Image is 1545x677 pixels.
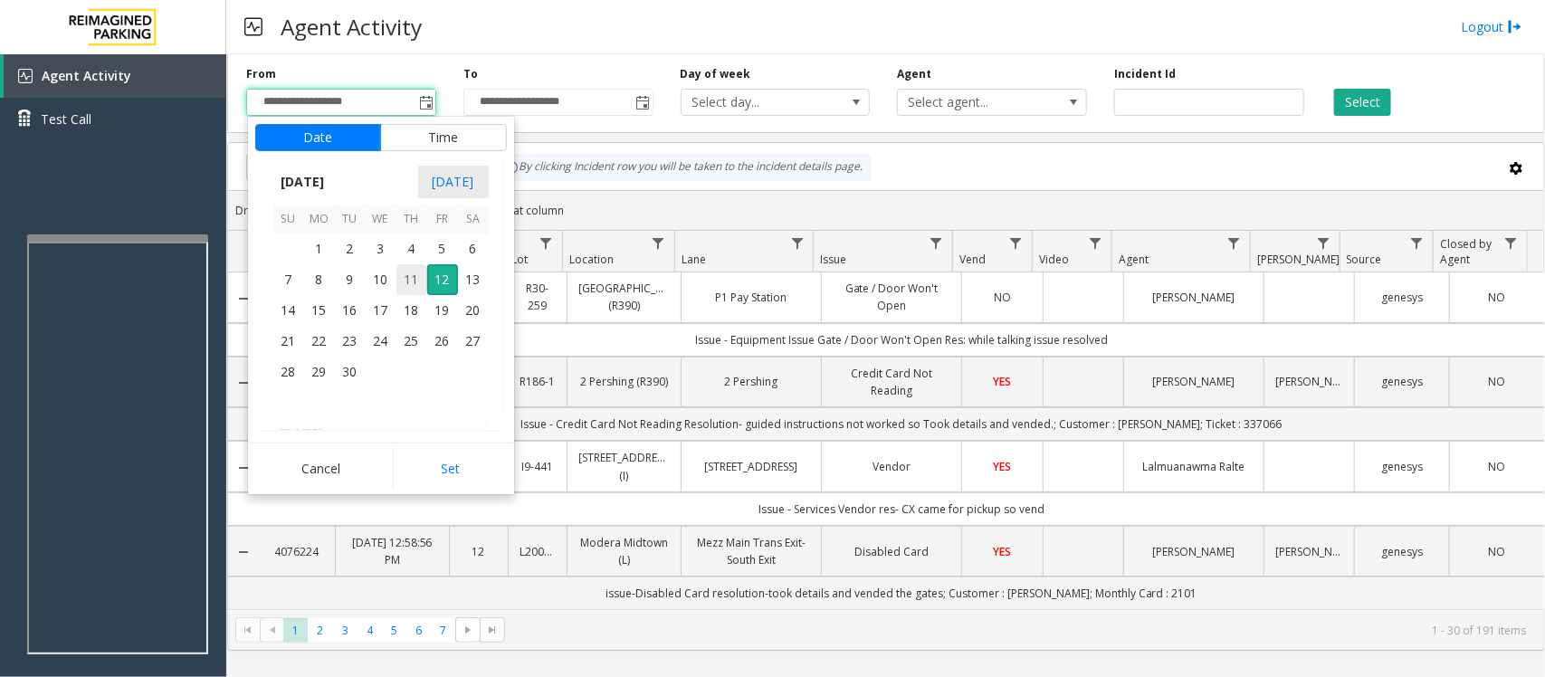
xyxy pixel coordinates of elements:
button: Cancel [255,449,388,489]
td: Sunday, September 14, 2025 [273,295,304,326]
span: 8 [304,264,335,295]
a: Collapse Details [228,461,259,475]
span: NO [1488,290,1505,305]
a: YES [973,458,1031,475]
td: Friday, September 12, 2025 [427,264,458,295]
h3: Agent Activity [272,5,431,49]
a: Modera Midtown (L) [578,534,670,568]
a: Collapse Details [228,545,259,559]
td: Saturday, September 6, 2025 [458,234,489,264]
td: Monday, September 29, 2025 [304,357,335,387]
th: Sa [458,205,489,234]
span: 17 [366,295,396,326]
span: Go to the last page [485,623,500,637]
td: Saturday, September 20, 2025 [458,295,489,326]
span: 6 [458,234,489,264]
td: Sunday, September 21, 2025 [273,326,304,357]
td: Friday, September 26, 2025 [427,326,458,357]
label: Agent [897,66,931,82]
th: Tu [335,205,366,234]
a: YES [973,543,1031,560]
span: NO [994,290,1011,305]
span: YES [994,459,1012,474]
td: Tuesday, September 30, 2025 [335,357,366,387]
span: Issue [821,252,847,267]
a: [PERSON_NAME] [1135,289,1253,306]
span: Lane [682,252,706,267]
a: R30-259 [520,280,556,314]
td: Wednesday, September 17, 2025 [366,295,396,326]
span: Page 5 [382,618,406,643]
span: Location [569,252,614,267]
td: Monday, September 1, 2025 [304,234,335,264]
a: Gate / Door Won't Open [833,280,950,314]
span: YES [994,544,1012,559]
span: Go to the last page [480,617,504,643]
td: Tuesday, September 16, 2025 [335,295,366,326]
span: Page 6 [406,618,431,643]
a: Lalmuanawma Ralte [1135,458,1253,475]
span: 28 [273,357,304,387]
span: Go to the next page [455,617,480,643]
a: YES [973,373,1031,390]
td: Friday, September 5, 2025 [427,234,458,264]
span: 25 [396,326,427,357]
span: 9 [335,264,366,295]
a: Issue Filter Menu [924,231,949,255]
th: Fr [427,205,458,234]
a: genesys [1366,543,1438,560]
th: Mo [304,205,335,234]
a: [PERSON_NAME] [1135,373,1253,390]
label: Day of week [681,66,751,82]
span: 12 [427,264,458,295]
td: Issue - Equipment Issue Gate / Door Won't Open Res: while talking issue resolved [259,323,1544,357]
span: 16 [335,295,366,326]
label: From [246,66,276,82]
span: 30 [335,357,366,387]
a: Lane Filter Menu [785,231,809,255]
span: Agent Activity [42,67,131,84]
span: [DATE] [418,166,489,198]
span: NO [1488,544,1505,559]
span: 15 [304,295,335,326]
a: Location Filter Menu [646,231,671,255]
span: 22 [304,326,335,357]
a: Vendor [833,458,950,475]
td: issue-Disabled Card resolution-took details and vended the gates; Customer : [PERSON_NAME]; Month... [259,577,1544,610]
span: Video [1039,252,1069,267]
a: Video Filter Menu [1083,231,1108,255]
button: Date tab [255,124,381,151]
span: Vend [959,252,986,267]
a: NO [1461,543,1533,560]
label: Incident Id [1114,66,1176,82]
span: [DATE] [273,168,333,195]
span: 29 [304,357,335,387]
span: 14 [273,295,304,326]
a: Credit Card Not Reading [833,365,950,399]
span: Lot [511,252,528,267]
span: Select day... [682,90,832,115]
td: Wednesday, September 24, 2025 [366,326,396,357]
span: 27 [458,326,489,357]
span: 21 [273,326,304,357]
a: NO [1461,458,1533,475]
button: Set [393,449,507,489]
img: pageIcon [244,5,262,49]
span: 20 [458,295,489,326]
td: Sunday, September 7, 2025 [273,264,304,295]
th: [DATE] [273,418,489,449]
span: 23 [335,326,366,357]
a: genesys [1366,289,1438,306]
td: Tuesday, September 23, 2025 [335,326,366,357]
button: Select [1334,89,1391,116]
span: Source [1347,252,1382,267]
a: Disabled Card [833,543,950,560]
span: Closed by Agent [1440,236,1492,267]
span: Go to the next page [461,623,475,637]
span: 19 [427,295,458,326]
div: Drag a column header and drop it here to group by that column [228,195,1544,226]
a: [STREET_ADDRESS] [692,458,810,475]
td: Wednesday, September 10, 2025 [366,264,396,295]
a: 12 [461,543,497,560]
td: Wednesday, September 3, 2025 [366,234,396,264]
